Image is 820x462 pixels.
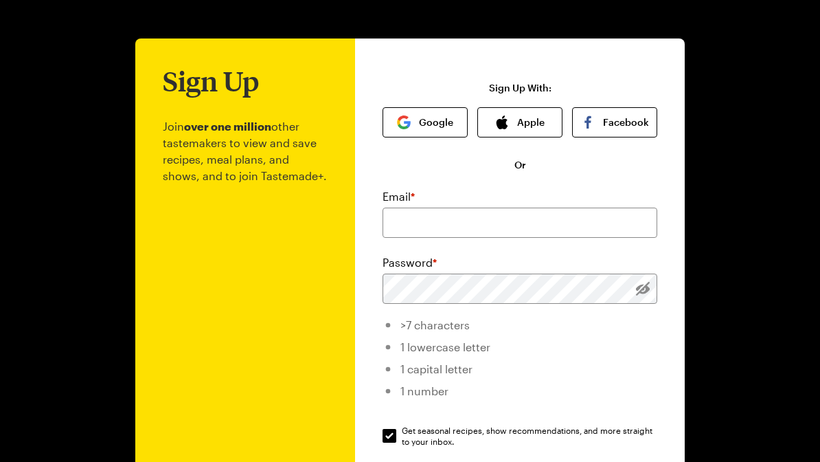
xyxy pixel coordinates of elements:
[184,120,271,133] b: over one million
[400,362,472,375] span: 1 capital letter
[400,340,490,353] span: 1 lowercase letter
[400,318,470,331] span: >7 characters
[383,107,468,137] button: Google
[477,107,562,137] button: Apple
[383,188,415,205] label: Email
[514,158,526,172] span: Or
[572,107,657,137] button: Facebook
[363,23,458,34] img: tastemade
[383,254,437,271] label: Password
[489,82,551,93] p: Sign Up With:
[400,384,448,397] span: 1 number
[383,429,396,443] input: Get seasonal recipes, show recommendations, and more straight to your inbox.
[402,425,659,447] span: Get seasonal recipes, show recommendations, and more straight to your inbox.
[163,66,259,96] h1: Sign Up
[363,22,458,38] a: Go to Tastemade Homepage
